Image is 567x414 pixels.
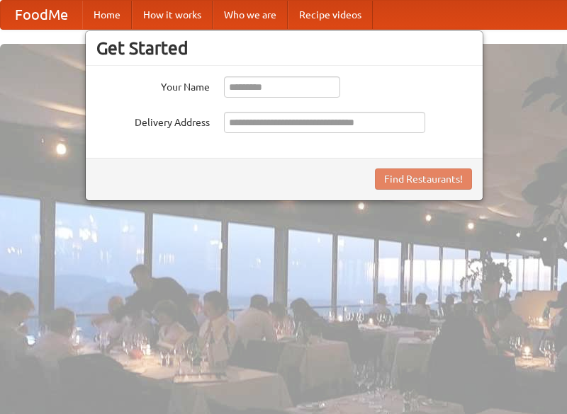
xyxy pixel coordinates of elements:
a: FoodMe [1,1,82,29]
h3: Get Started [96,38,472,59]
button: Find Restaurants! [375,168,472,190]
label: Delivery Address [96,112,210,130]
a: Home [82,1,132,29]
a: Recipe videos [288,1,373,29]
a: Who we are [213,1,288,29]
label: Your Name [96,76,210,94]
a: How it works [132,1,213,29]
